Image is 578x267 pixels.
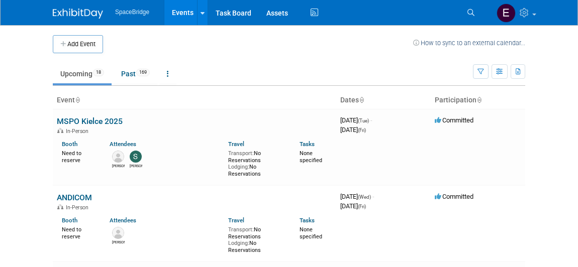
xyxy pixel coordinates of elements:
span: None specified [300,226,322,240]
th: Event [53,92,336,109]
span: [DATE] [340,193,374,200]
a: MSPO Kielce 2025 [57,116,123,126]
a: Tasks [300,217,315,224]
th: Dates [336,92,431,109]
a: ANDICOM [57,193,92,202]
a: Sort by Event Name [75,96,80,104]
span: (Fri) [358,127,366,133]
span: SpaceBridge [115,9,149,16]
a: Sort by Start Date [359,96,364,104]
span: In-Person [66,204,91,211]
span: 18 [93,69,104,76]
div: Gonzalez Juan Carlos [112,239,125,245]
button: Add Event [53,35,103,53]
span: (Tue) [358,118,369,123]
div: No Reservations No Reservations [228,148,284,178]
span: - [370,116,372,124]
a: How to sync to an external calendar... [413,39,525,47]
img: ExhibitDay [53,9,103,19]
img: David Gelerman [112,151,124,163]
a: Tasks [300,141,315,148]
a: Attendees [110,217,136,224]
span: (Wed) [358,194,371,200]
a: Booth [62,141,77,148]
a: Upcoming18 [53,64,112,83]
a: Sort by Participation Type [476,96,481,104]
a: Travel [228,217,244,224]
img: In-Person Event [57,204,63,209]
span: Lodging: [228,240,249,246]
span: Committed [435,193,473,200]
div: David Gelerman [112,163,125,169]
a: Booth [62,217,77,224]
div: No Reservations No Reservations [228,224,284,254]
a: Travel [228,141,244,148]
span: 169 [136,69,150,76]
img: Stella Gelerman [130,151,142,163]
span: Lodging: [228,164,249,170]
span: None specified [300,150,322,164]
div: Need to reserve [62,148,94,164]
span: - [372,193,374,200]
span: Transport: [228,226,254,233]
th: Participation [431,92,525,109]
img: Gonzalez Juan Carlos [112,227,124,239]
span: In-Person [66,128,91,135]
span: Committed [435,116,473,124]
span: [DATE] [340,116,372,124]
a: Attendees [110,141,136,148]
span: Transport: [228,150,254,157]
span: (Fri) [358,204,366,209]
span: [DATE] [340,202,366,210]
img: In-Person Event [57,128,63,133]
div: Need to reserve [62,224,94,240]
a: Past169 [114,64,157,83]
img: Elizabeth Gelerman [497,4,516,23]
span: [DATE] [340,126,366,133]
div: Stella Gelerman [130,163,142,169]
